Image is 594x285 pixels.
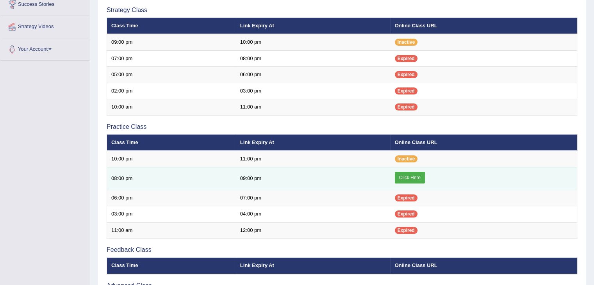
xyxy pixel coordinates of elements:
th: Online Class URL [391,134,577,151]
span: Expired [395,194,417,201]
th: Online Class URL [391,258,577,274]
h3: Practice Class [107,123,577,130]
td: 11:00 am [236,99,391,116]
th: Class Time [107,134,236,151]
td: 04:00 pm [236,206,391,223]
td: 07:00 pm [107,50,236,67]
td: 09:00 pm [236,167,391,190]
td: 05:00 pm [107,67,236,83]
td: 12:00 pm [236,222,391,239]
td: 07:00 pm [236,190,391,206]
span: Expired [395,87,417,94]
td: 03:00 pm [107,206,236,223]
td: 02:00 pm [107,83,236,99]
a: Strategy Videos [0,16,89,36]
th: Link Expiry At [236,134,391,151]
span: Inactive [395,155,418,162]
th: Online Class URL [391,18,577,34]
span: Inactive [395,39,418,46]
td: 03:00 pm [236,83,391,99]
h3: Strategy Class [107,7,577,14]
h3: Feedback Class [107,246,577,253]
td: 10:00 am [107,99,236,116]
th: Class Time [107,258,236,274]
td: 10:00 pm [107,151,236,167]
span: Expired [395,210,417,217]
span: Expired [395,55,417,62]
td: 09:00 pm [107,34,236,50]
td: 11:00 pm [236,151,391,167]
td: 11:00 am [107,222,236,239]
a: Click Here [395,172,425,183]
span: Expired [395,227,417,234]
td: 06:00 pm [107,190,236,206]
th: Link Expiry At [236,258,391,274]
td: 08:00 pm [236,50,391,67]
th: Class Time [107,18,236,34]
td: 06:00 pm [236,67,391,83]
th: Link Expiry At [236,18,391,34]
td: 08:00 pm [107,167,236,190]
a: Your Account [0,38,89,58]
span: Expired [395,103,417,110]
td: 10:00 pm [236,34,391,50]
span: Expired [395,71,417,78]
